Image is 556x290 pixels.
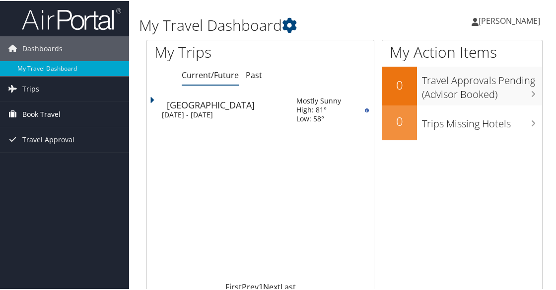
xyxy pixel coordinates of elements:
h3: Trips Missing Hotels [422,111,542,130]
div: Low: 58° [296,113,341,122]
img: airportal-logo.png [22,6,121,30]
span: Dashboards [22,35,63,60]
span: Trips [22,76,39,100]
span: [PERSON_NAME] [479,14,540,25]
h2: 0 [382,112,417,129]
span: Book Travel [22,101,61,126]
div: [DATE] - [DATE] [162,109,281,118]
h3: Travel Approvals Pending (Advisor Booked) [422,68,542,100]
img: alert-flat-solid-info.png [365,107,369,111]
a: 0Trips Missing Hotels [382,104,542,139]
div: High: 81° [296,104,341,113]
h1: My Action Items [382,41,542,62]
a: 0Travel Approvals Pending (Advisor Booked) [382,66,542,104]
h1: My Trips [154,41,272,62]
h1: My Travel Dashboard [139,14,413,35]
span: Travel Approval [22,126,74,151]
a: Current/Future [182,69,239,80]
a: [PERSON_NAME] [472,5,550,35]
h2: 0 [382,76,417,93]
div: [GEOGRAPHIC_DATA] [167,99,286,108]
div: Mostly Sunny [296,96,341,104]
a: Past [246,69,262,80]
